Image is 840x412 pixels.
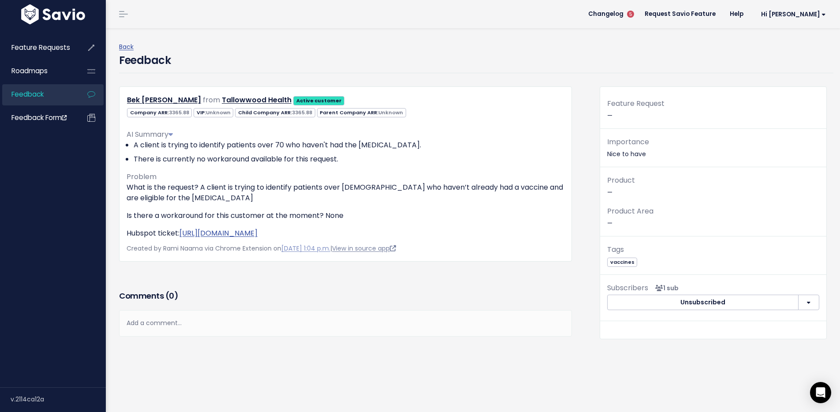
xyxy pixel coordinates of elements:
div: — [600,97,826,129]
span: Company ARR: [127,108,192,117]
span: Parent Company ARR: [317,108,406,117]
span: Feature Request [607,98,665,109]
a: Request Savio Feature [638,7,723,21]
p: Is there a workaround for this customer at the moment? None [127,210,564,221]
a: Bek [PERSON_NAME] [127,95,201,105]
span: Subscribers [607,283,648,293]
span: Unknown [206,109,231,116]
p: — [607,205,819,229]
span: Created by Rami Naama via Chrome Extension on | [127,244,396,253]
a: Feedback form [2,108,73,128]
span: 3365.88 [292,109,312,116]
span: Changelog [588,11,623,17]
span: Feature Requests [11,43,70,52]
span: Child Company ARR: [235,108,315,117]
a: Hi [PERSON_NAME] [750,7,833,21]
span: Hi [PERSON_NAME] [761,11,826,18]
p: — [607,174,819,198]
div: Add a comment... [119,310,572,336]
a: Feature Requests [2,37,73,58]
span: Tags [607,244,624,255]
span: Problem [127,172,157,182]
span: vaccines [607,258,637,267]
p: Hubspot ticket: [127,228,564,239]
a: Feedback [2,84,73,105]
a: Back [119,42,134,51]
p: Nice to have [607,136,819,160]
a: vaccines [607,257,637,266]
span: Product [607,175,635,185]
span: AI Summary [127,129,173,139]
span: Importance [607,137,649,147]
a: [DATE] 1:04 p.m. [281,244,330,253]
span: 5 [627,11,634,18]
span: VIP: [194,108,233,117]
p: What is the request? A client is trying to identify patients over [DEMOGRAPHIC_DATA] who haven’t ... [127,182,564,203]
div: Open Intercom Messenger [810,382,831,403]
a: Tallowwood Health [222,95,291,105]
span: Feedback [11,90,44,99]
span: <p><strong>Subscribers</strong><br><br> - Rami Naama<br> </p> [652,284,679,292]
span: 0 [169,290,174,301]
a: [URL][DOMAIN_NAME] [179,228,258,238]
div: v.2114ca12a [11,388,106,411]
span: 3365.88 [169,109,189,116]
h3: Comments ( ) [119,290,572,302]
h4: Feedback [119,52,171,68]
button: Unsubscribed [607,295,799,311]
span: Feedback form [11,113,67,122]
a: Help [723,7,750,21]
span: Roadmaps [11,66,48,75]
li: A client is trying to identify patients over 70 who haven't had the [MEDICAL_DATA]. [134,140,564,150]
span: from [203,95,220,105]
a: View in source app [332,244,396,253]
span: Product Area [607,206,653,216]
li: There is currently no workaround available for this request. [134,154,564,165]
strong: Active customer [296,97,342,104]
a: Roadmaps [2,61,73,81]
span: Unknown [378,109,403,116]
img: logo-white.9d6f32f41409.svg [19,4,87,24]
